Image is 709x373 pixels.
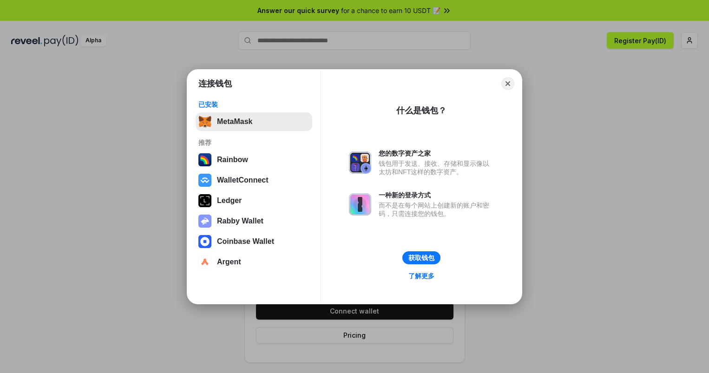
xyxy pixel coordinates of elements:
div: Coinbase Wallet [217,237,274,246]
img: svg+xml,%3Csvg%20width%3D%22120%22%20height%3D%22120%22%20viewBox%3D%220%200%20120%20120%22%20fil... [198,153,211,166]
button: Coinbase Wallet [196,232,312,251]
div: WalletConnect [217,176,269,184]
button: Rainbow [196,151,312,169]
img: svg+xml,%3Csvg%20width%3D%2228%22%20height%3D%2228%22%20viewBox%3D%220%200%2028%2028%22%20fill%3D... [198,235,211,248]
img: svg+xml,%3Csvg%20xmlns%3D%22http%3A%2F%2Fwww.w3.org%2F2000%2Fsvg%22%20fill%3D%22none%22%20viewBox... [198,215,211,228]
div: Ledger [217,196,242,205]
div: Rabby Wallet [217,217,263,225]
img: svg+xml,%3Csvg%20xmlns%3D%22http%3A%2F%2Fwww.w3.org%2F2000%2Fsvg%22%20fill%3D%22none%22%20viewBox... [349,151,371,174]
button: 获取钱包 [402,251,440,264]
div: Rainbow [217,156,248,164]
button: WalletConnect [196,171,312,190]
img: svg+xml,%3Csvg%20fill%3D%22none%22%20height%3D%2233%22%20viewBox%3D%220%200%2035%2033%22%20width%... [198,115,211,128]
div: MetaMask [217,118,252,126]
img: svg+xml,%3Csvg%20xmlns%3D%22http%3A%2F%2Fwww.w3.org%2F2000%2Fsvg%22%20width%3D%2228%22%20height%3... [198,194,211,207]
div: 您的数字资产之家 [379,149,494,157]
button: Rabby Wallet [196,212,312,230]
img: svg+xml,%3Csvg%20width%3D%2228%22%20height%3D%2228%22%20viewBox%3D%220%200%2028%2028%22%20fill%3D... [198,174,211,187]
div: 推荐 [198,138,309,147]
div: 了解更多 [408,272,434,280]
div: 钱包用于发送、接收、存储和显示像以太坊和NFT这样的数字资产。 [379,159,494,176]
div: 一种新的登录方式 [379,191,494,199]
div: 获取钱包 [408,254,434,262]
button: Argent [196,253,312,271]
div: 而不是在每个网站上创建新的账户和密码，只需连接您的钱包。 [379,201,494,218]
img: svg+xml,%3Csvg%20width%3D%2228%22%20height%3D%2228%22%20viewBox%3D%220%200%2028%2028%22%20fill%3D... [198,255,211,268]
button: MetaMask [196,112,312,131]
img: svg+xml,%3Csvg%20xmlns%3D%22http%3A%2F%2Fwww.w3.org%2F2000%2Fsvg%22%20fill%3D%22none%22%20viewBox... [349,193,371,216]
a: 了解更多 [403,270,440,282]
button: Ledger [196,191,312,210]
div: 已安装 [198,100,309,109]
div: Argent [217,258,241,266]
button: Close [501,77,514,90]
div: 什么是钱包？ [396,105,446,116]
h1: 连接钱包 [198,78,232,89]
